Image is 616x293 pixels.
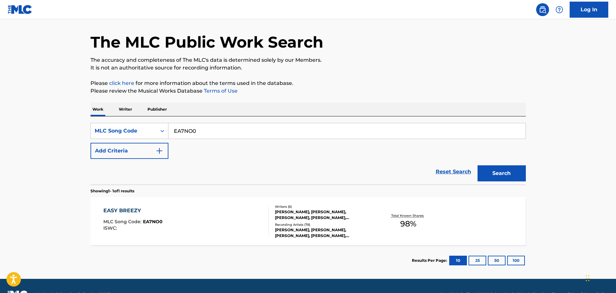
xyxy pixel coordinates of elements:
img: MLC Logo [8,5,33,14]
img: search [539,6,546,14]
div: EASY BREEZY [103,207,163,215]
p: Work [90,103,105,116]
span: MLC Song Code : [103,219,143,224]
iframe: Chat Widget [584,262,616,293]
form: Search Form [90,123,526,185]
button: 10 [449,256,467,265]
div: Drag [586,269,590,288]
p: Total Known Shares: [391,213,426,218]
button: Add Criteria [90,143,168,159]
div: [PERSON_NAME], [PERSON_NAME], [PERSON_NAME], [PERSON_NAME], [PERSON_NAME] [275,227,372,239]
div: Help [553,3,566,16]
p: Publisher [146,103,169,116]
div: Recording Artists ( 78 ) [275,222,372,227]
a: Reset Search [432,165,474,179]
button: Search [478,165,526,181]
p: It is not an authoritative source for recording information. [90,64,526,72]
img: help [555,6,563,14]
div: MLC Song Code [95,127,153,135]
span: EA7NO0 [143,219,163,224]
a: EASY BREEZYMLC Song Code:EA7NO0ISWC:Writers (6)[PERSON_NAME], [PERSON_NAME], [PERSON_NAME], [PERS... [90,197,526,245]
p: Writer [117,103,134,116]
p: Results Per Page: [412,258,449,263]
span: 98 % [400,218,416,230]
h1: The MLC Public Work Search [90,32,323,52]
a: Terms of Use [203,88,238,94]
p: Please review the Musical Works Database [90,87,526,95]
button: 25 [469,256,486,265]
img: 9d2ae6d4665cec9f34b9.svg [156,147,163,155]
button: 100 [507,256,525,265]
div: Writers ( 6 ) [275,204,372,209]
p: Showing 1 - 1 of 1 results [90,188,134,194]
p: The accuracy and completeness of The MLC's data is determined solely by our Members. [90,56,526,64]
button: 50 [488,256,506,265]
a: click here [109,80,134,86]
span: ISWC : [103,225,118,231]
a: Public Search [536,3,549,16]
div: [PERSON_NAME], [PERSON_NAME], [PERSON_NAME], [PERSON_NAME], [PERSON_NAME], [PERSON_NAME] [275,209,372,221]
a: Log In [570,2,608,18]
p: Please for more information about the terms used in the database. [90,79,526,87]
